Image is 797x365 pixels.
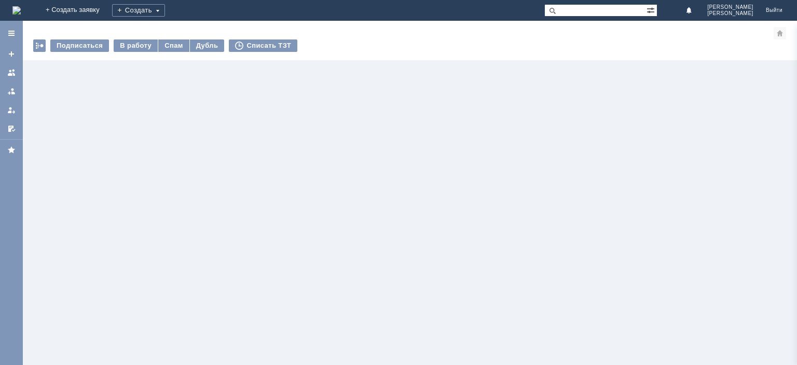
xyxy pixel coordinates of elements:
a: Мои согласования [3,120,20,137]
span: Расширенный поиск [647,5,657,15]
div: Сделать домашней страницей [774,27,786,39]
a: Заявки на командах [3,64,20,81]
span: [PERSON_NAME] [707,10,753,17]
img: logo [12,6,21,15]
a: Перейти на домашнюю страницу [12,6,21,15]
a: Мои заявки [3,102,20,118]
div: Создать [112,4,165,17]
div: Работа с массовостью [33,39,46,52]
span: [PERSON_NAME] [707,4,753,10]
a: Создать заявку [3,46,20,62]
a: Заявки в моей ответственности [3,83,20,100]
